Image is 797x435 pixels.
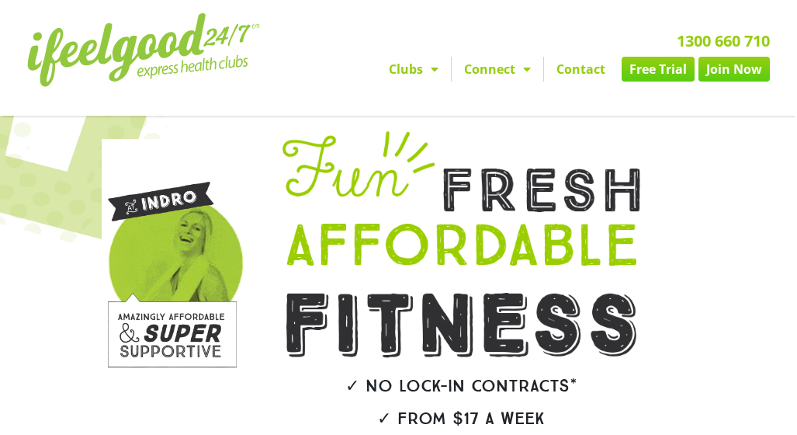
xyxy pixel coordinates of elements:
[622,57,695,82] a: Free Trial
[242,410,680,427] h2: ✓ From $17 a week
[293,57,770,82] nav: Menu
[677,30,770,51] a: 1300 660 710
[242,378,680,395] h2: ✓ No lock-in contracts*
[376,57,451,82] a: Clubs
[452,57,543,82] a: Connect
[544,57,618,82] a: Contact
[698,57,770,82] a: Join Now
